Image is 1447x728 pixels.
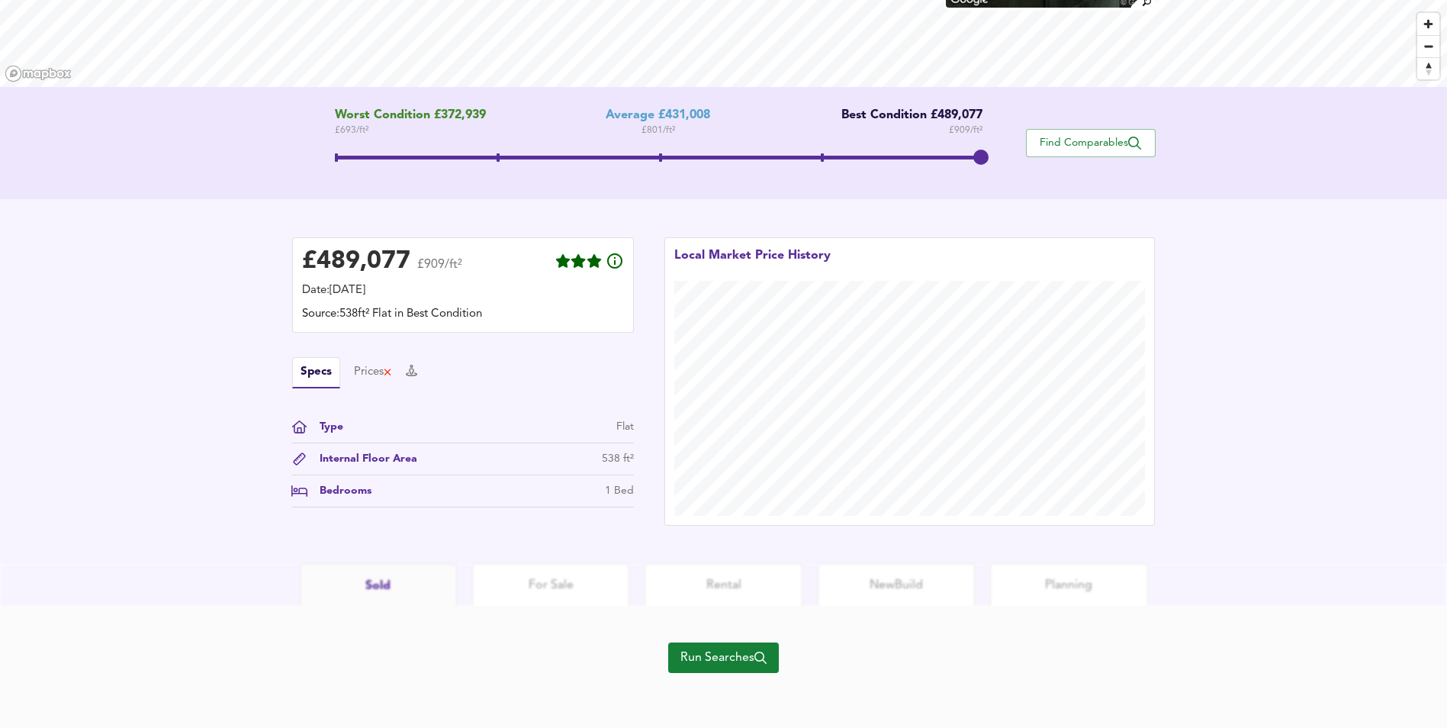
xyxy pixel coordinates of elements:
span: Worst Condition £372,939 [335,108,486,123]
button: Zoom in [1417,13,1439,35]
div: 1 Bed [605,483,634,499]
div: 538 ft² [602,451,634,467]
button: Specs [292,357,340,388]
a: Mapbox homepage [5,65,72,82]
span: £909/ft² [417,259,462,281]
button: Zoom out [1417,35,1439,57]
span: Zoom out [1417,36,1439,57]
span: Run Searches [680,647,767,668]
button: Prices [354,364,393,381]
div: Flat [616,419,634,435]
span: £ 909 / ft² [949,123,982,138]
div: Type [307,419,343,435]
div: Date: [DATE] [302,282,624,299]
div: Internal Floor Area [307,451,417,467]
span: £ 801 / ft² [642,123,675,138]
div: £ 489,077 [302,250,410,273]
span: Find Comparables [1034,136,1147,150]
div: Local Market Price History [674,247,831,281]
span: £ 693 / ft² [335,123,486,138]
div: Best Condition £489,077 [830,108,982,123]
button: Run Searches [668,643,779,673]
span: Reset bearing to north [1417,58,1439,79]
button: Reset bearing to north [1417,57,1439,79]
div: Source: 538ft² Flat in Best Condition [302,306,624,323]
button: Find Comparables [1026,129,1156,157]
div: Average £431,008 [606,108,710,123]
div: Bedrooms [307,483,371,499]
